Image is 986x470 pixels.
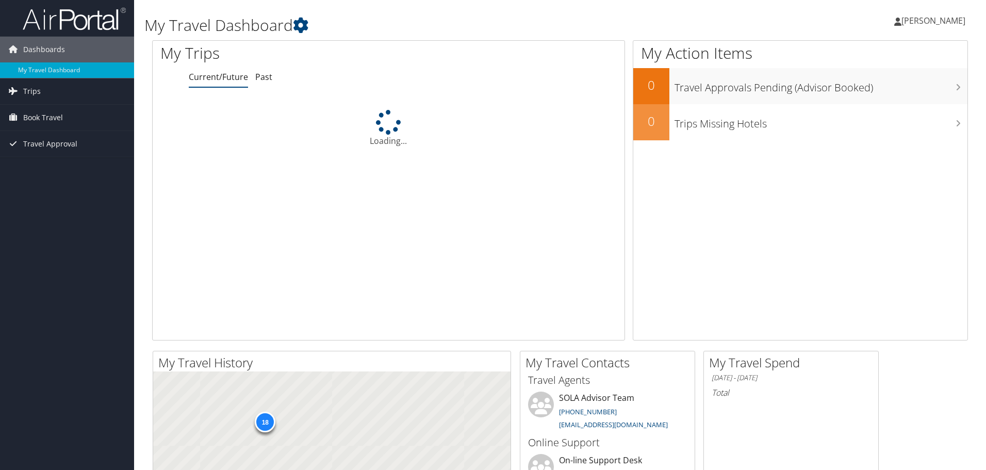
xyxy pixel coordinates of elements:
h3: Trips Missing Hotels [675,111,967,131]
h3: Online Support [528,435,687,450]
h2: 0 [633,112,669,130]
span: Travel Approval [23,131,77,157]
span: Book Travel [23,105,63,131]
a: [PERSON_NAME] [894,5,976,36]
h2: My Travel History [158,354,511,371]
h2: My Travel Spend [709,354,878,371]
h6: Total [712,387,870,398]
div: Loading... [153,110,625,147]
span: Trips [23,78,41,104]
a: 0Trips Missing Hotels [633,104,967,140]
a: [PHONE_NUMBER] [559,407,617,416]
a: Current/Future [189,71,248,83]
a: [EMAIL_ADDRESS][DOMAIN_NAME] [559,420,668,429]
h3: Travel Approvals Pending (Advisor Booked) [675,75,967,95]
h1: My Trips [160,42,420,64]
img: airportal-logo.png [23,7,126,31]
span: [PERSON_NAME] [901,15,965,26]
a: 0Travel Approvals Pending (Advisor Booked) [633,68,967,104]
h6: [DATE] - [DATE] [712,373,870,383]
h3: Travel Agents [528,373,687,387]
h2: 0 [633,76,669,94]
h1: My Action Items [633,42,967,64]
li: SOLA Advisor Team [523,392,692,434]
span: Dashboards [23,37,65,62]
h1: My Travel Dashboard [144,14,699,36]
div: 18 [255,412,275,432]
a: Past [255,71,272,83]
h2: My Travel Contacts [525,354,695,371]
